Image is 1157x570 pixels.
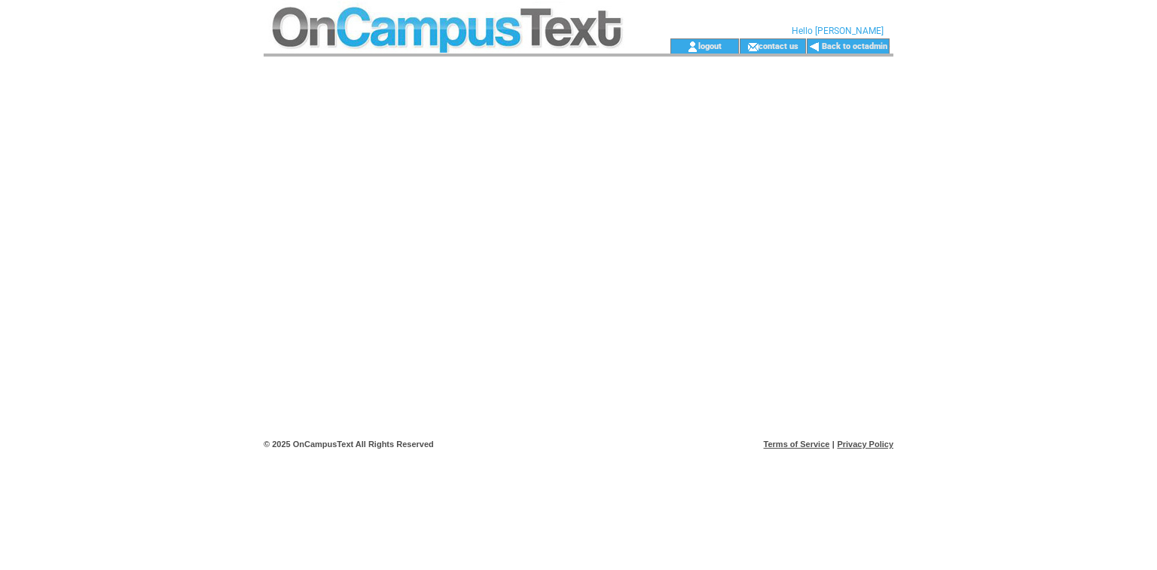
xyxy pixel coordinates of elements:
[837,440,893,449] a: Privacy Policy
[698,41,722,51] a: logout
[687,41,698,53] img: account_icon.gif
[764,440,830,449] a: Terms of Service
[747,41,759,53] img: contact_us_icon.gif
[809,41,820,53] img: backArrow.gif
[822,41,887,51] a: Back to octadmin
[759,41,798,51] a: contact us
[264,440,434,449] span: © 2025 OnCampusText All Rights Reserved
[832,440,835,449] span: |
[792,26,884,36] span: Hello [PERSON_NAME]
